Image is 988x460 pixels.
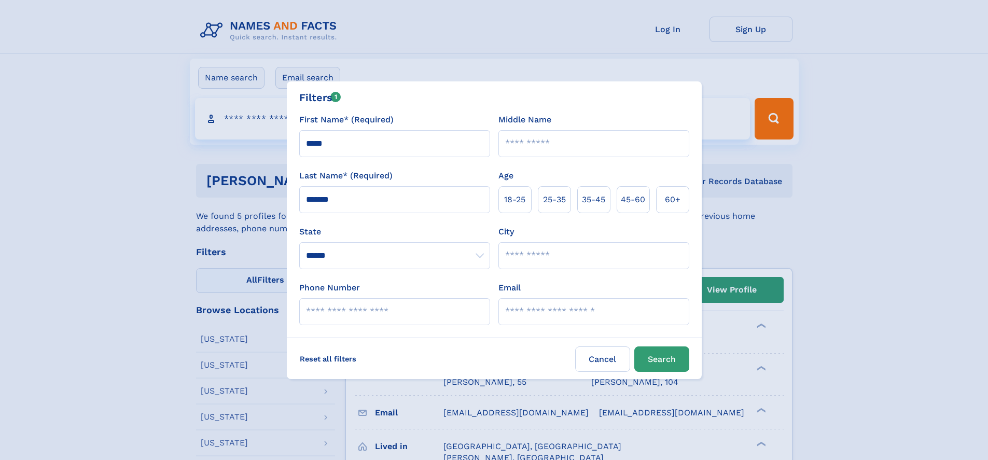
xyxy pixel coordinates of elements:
label: First Name* (Required) [299,114,394,126]
span: 18‑25 [504,193,525,206]
div: Filters [299,90,341,105]
label: State [299,226,490,238]
span: 60+ [665,193,680,206]
span: 45‑60 [621,193,645,206]
label: Cancel [575,346,630,372]
span: 25‑35 [543,193,566,206]
label: Phone Number [299,282,360,294]
label: Reset all filters [293,346,363,371]
button: Search [634,346,689,372]
span: 35‑45 [582,193,605,206]
label: Last Name* (Required) [299,170,393,182]
label: Email [498,282,521,294]
label: Middle Name [498,114,551,126]
label: Age [498,170,513,182]
label: City [498,226,514,238]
